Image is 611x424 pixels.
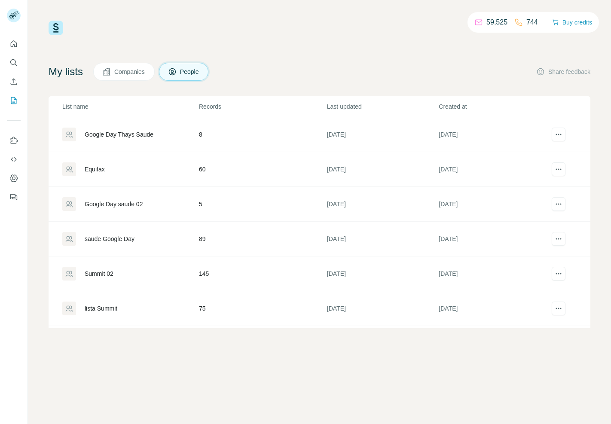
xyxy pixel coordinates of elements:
[199,291,327,326] td: 75
[7,133,21,148] button: Use Surfe on LinkedIn
[7,189,21,205] button: Feedback
[552,302,565,315] button: actions
[199,187,327,222] td: 5
[438,222,550,256] td: [DATE]
[199,152,327,187] td: 60
[114,67,146,76] span: Companies
[552,162,565,176] button: actions
[327,117,439,152] td: [DATE]
[438,256,550,291] td: [DATE]
[327,256,439,291] td: [DATE]
[199,326,327,361] td: 24
[552,197,565,211] button: actions
[85,200,143,208] div: Google Day saude 02
[49,21,63,35] img: Surfe Logo
[486,17,507,27] p: 59,525
[552,16,592,28] button: Buy credits
[439,102,550,111] p: Created at
[180,67,200,76] span: People
[199,117,327,152] td: 8
[526,17,538,27] p: 744
[199,222,327,256] td: 89
[327,152,439,187] td: [DATE]
[7,36,21,52] button: Quick start
[7,55,21,70] button: Search
[199,256,327,291] td: 145
[327,291,439,326] td: [DATE]
[438,117,550,152] td: [DATE]
[536,67,590,76] button: Share feedback
[327,187,439,222] td: [DATE]
[438,291,550,326] td: [DATE]
[85,130,153,139] div: Google Day Thays Saude
[199,102,326,111] p: Records
[85,269,113,278] div: Summit 02
[85,165,105,174] div: Equifax
[327,222,439,256] td: [DATE]
[7,74,21,89] button: Enrich CSV
[85,304,117,313] div: lista Summit
[552,128,565,141] button: actions
[7,152,21,167] button: Use Surfe API
[438,152,550,187] td: [DATE]
[552,267,565,281] button: actions
[62,102,198,111] p: List name
[327,326,439,361] td: [DATE]
[327,102,438,111] p: Last updated
[438,326,550,361] td: [DATE]
[49,65,83,79] h4: My lists
[7,171,21,186] button: Dashboard
[438,187,550,222] td: [DATE]
[7,93,21,108] button: My lists
[85,235,134,243] div: saude Google Day
[552,232,565,246] button: actions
